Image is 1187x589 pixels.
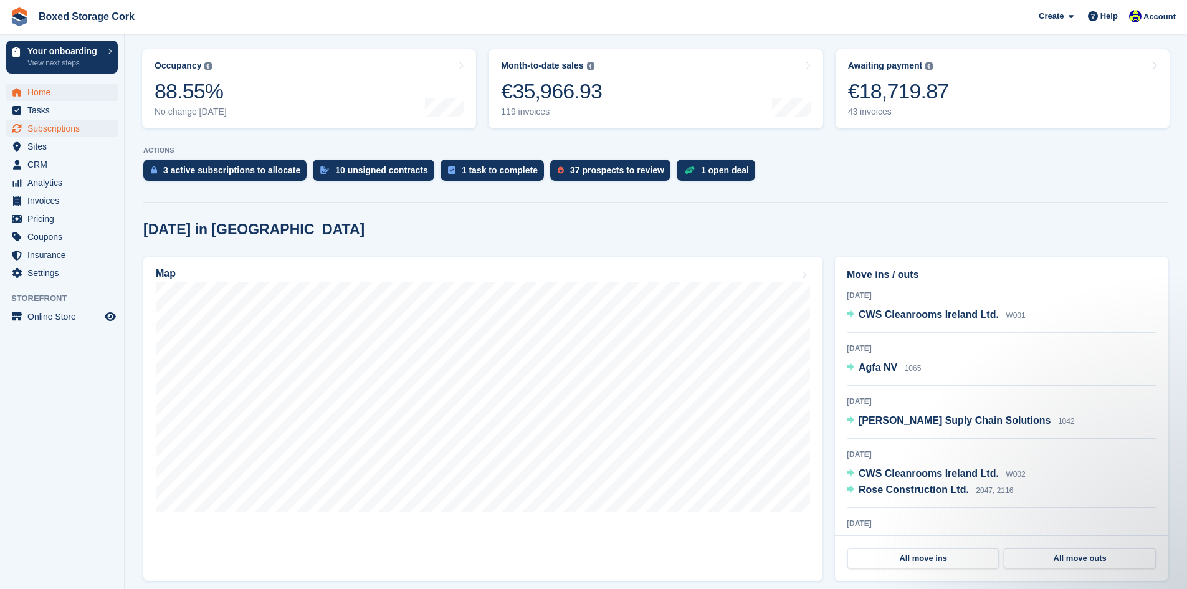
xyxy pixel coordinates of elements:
a: Rose Construction Ltd. 2047, 2116 [847,482,1013,499]
span: 1042 [1058,417,1075,426]
h2: Move ins / outs [847,267,1156,282]
span: Subscriptions [27,120,102,137]
a: 1 task to complete [441,160,550,187]
img: task-75834270c22a3079a89374b754ae025e5fb1db73e45f91037f5363f120a921f8.svg [448,166,455,174]
a: 37 prospects to review [550,160,677,187]
img: contract_signature_icon-13c848040528278c33f63329250d36e43548de30e8caae1d1a13099fd9432cc5.svg [320,166,329,174]
div: 10 unsigned contracts [335,165,428,175]
p: Your onboarding [27,47,102,55]
img: icon-info-grey-7440780725fd019a000dd9b08b2336e03edf1995a4989e88bcd33f0948082b44.svg [587,62,594,70]
a: Agfa NV 1065 [847,360,921,376]
div: [DATE] [847,396,1156,407]
span: W002 [1006,470,1025,479]
span: CWS Cleanrooms Ireland Ltd. [859,468,999,479]
span: Agfa NV [859,362,897,373]
span: 2047, 2116 [976,486,1013,495]
span: Sites [27,138,102,155]
div: Month-to-date sales [501,60,583,71]
span: Insurance [27,246,102,264]
img: deal-1b604bf984904fb50ccaf53a9ad4b4a5d6e5aea283cecdc64d6e3604feb123c2.svg [684,166,695,175]
a: Preview store [103,309,118,324]
span: CWS Cleanrooms Ireland Ltd. [859,309,999,320]
div: 88.55% [155,79,227,104]
span: Invoices [27,192,102,209]
a: menu [6,120,118,137]
a: Awaiting payment €18,719.87 43 invoices [836,49,1170,128]
img: prospect-51fa495bee0391a8d652442698ab0144808aea92771e9ea1ae160a38d050c398.svg [558,166,564,174]
div: 119 invoices [501,107,602,117]
a: 1 open deal [677,160,761,187]
a: menu [6,138,118,155]
span: Rose Construction Ltd. [859,484,969,495]
h2: Map [156,268,176,279]
div: €35,966.93 [501,79,602,104]
div: €18,719.87 [848,79,949,104]
a: menu [6,210,118,227]
div: Occupancy [155,60,201,71]
span: Create [1039,10,1064,22]
a: menu [6,192,118,209]
a: Month-to-date sales €35,966.93 119 invoices [489,49,822,128]
a: menu [6,156,118,173]
img: icon-info-grey-7440780725fd019a000dd9b08b2336e03edf1995a4989e88bcd33f0948082b44.svg [925,62,933,70]
span: Account [1143,11,1176,23]
div: 3 active subscriptions to allocate [163,165,300,175]
a: menu [6,174,118,191]
a: menu [6,228,118,246]
span: Coupons [27,228,102,246]
div: [DATE] [847,518,1156,529]
a: All move outs [1004,548,1155,568]
span: W001 [1006,311,1025,320]
div: 1 open deal [701,165,749,175]
span: Online Store [27,308,102,325]
a: menu [6,264,118,282]
div: 37 prospects to review [570,165,664,175]
div: No change [DATE] [155,107,227,117]
a: All move ins [847,548,999,568]
span: Home [27,84,102,101]
a: Your onboarding View next steps [6,41,118,74]
span: [PERSON_NAME] Suply Chain Solutions [859,415,1051,426]
span: Storefront [11,292,124,305]
span: Help [1100,10,1118,22]
img: icon-info-grey-7440780725fd019a000dd9b08b2336e03edf1995a4989e88bcd33f0948082b44.svg [204,62,212,70]
span: Pricing [27,210,102,227]
span: 1065 [905,364,922,373]
a: menu [6,84,118,101]
a: 3 active subscriptions to allocate [143,160,313,187]
a: [PERSON_NAME] Suply Chain Solutions 1042 [847,413,1075,429]
div: [DATE] [847,343,1156,354]
a: 10 unsigned contracts [313,160,441,187]
span: Settings [27,264,102,282]
img: Vincent [1129,10,1142,22]
a: Map [143,257,822,581]
p: ACTIONS [143,146,1168,155]
img: active_subscription_to_allocate_icon-d502201f5373d7db506a760aba3b589e785aa758c864c3986d89f69b8ff3... [151,166,157,174]
div: [DATE] [847,290,1156,301]
h2: [DATE] in [GEOGRAPHIC_DATA] [143,221,365,238]
a: menu [6,102,118,119]
span: Tasks [27,102,102,119]
p: View next steps [27,57,102,69]
a: CWS Cleanrooms Ireland Ltd. W001 [847,307,1026,323]
a: Occupancy 88.55% No change [DATE] [142,49,476,128]
span: CRM [27,156,102,173]
div: 43 invoices [848,107,949,117]
img: stora-icon-8386f47178a22dfd0bd8f6a31ec36ba5ce8667c1dd55bd0f319d3a0aa187defe.svg [10,7,29,26]
div: [DATE] [847,449,1156,460]
span: Analytics [27,174,102,191]
div: 1 task to complete [462,165,538,175]
div: Awaiting payment [848,60,923,71]
a: menu [6,308,118,325]
a: menu [6,246,118,264]
a: Boxed Storage Cork [34,6,140,27]
a: CWS Cleanrooms Ireland Ltd. W002 [847,466,1026,482]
